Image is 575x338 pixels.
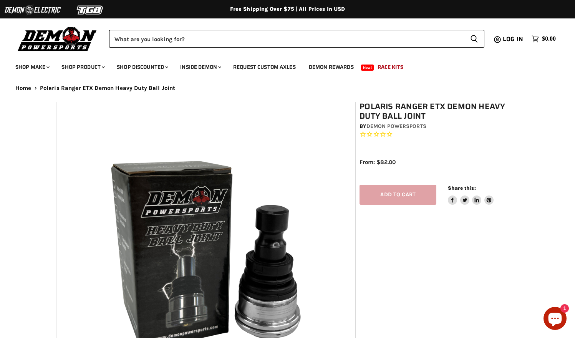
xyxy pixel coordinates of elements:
a: Home [15,85,31,91]
a: Request Custom Axles [227,59,302,75]
input: Search [109,30,464,48]
img: Demon Electric Logo 2 [4,3,61,17]
a: $0.00 [528,33,560,45]
form: Product [109,30,484,48]
button: Search [464,30,484,48]
ul: Main menu [10,56,554,75]
h1: Polaris Ranger ETX Demon Heavy Duty Ball Joint [360,102,523,121]
span: $0.00 [542,35,556,43]
span: Log in [503,34,523,44]
a: Race Kits [372,59,409,75]
a: Demon Rewards [303,59,360,75]
span: Rated 0.0 out of 5 stars 0 reviews [360,131,523,139]
inbox-online-store-chat: Shopify online store chat [541,307,569,332]
a: Log in [499,36,528,43]
span: New! [361,65,374,71]
span: Polaris Ranger ETX Demon Heavy Duty Ball Joint [40,85,176,91]
a: Inside Demon [174,59,226,75]
span: From: $82.00 [360,159,396,166]
a: Demon Powersports [366,123,426,129]
img: Demon Powersports [15,25,99,52]
a: Shop Discounted [111,59,173,75]
div: by [360,122,523,131]
aside: Share this: [448,185,494,205]
a: Shop Product [56,59,109,75]
img: TGB Logo 2 [61,3,119,17]
a: Shop Make [10,59,54,75]
span: Share this: [448,185,476,191]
